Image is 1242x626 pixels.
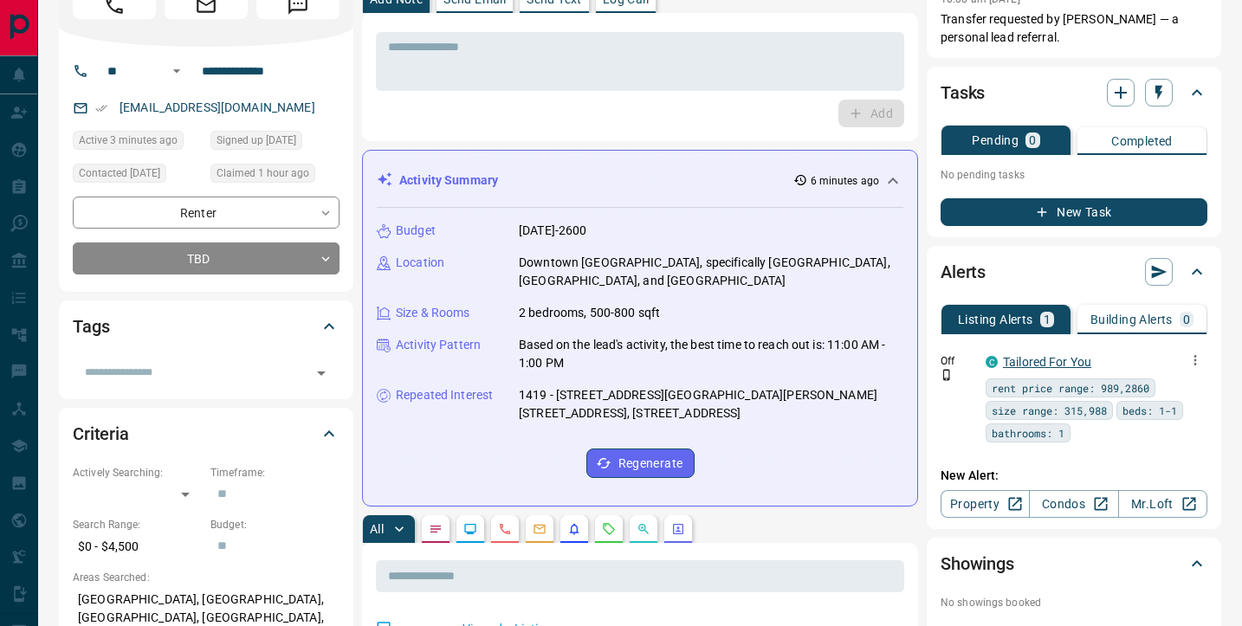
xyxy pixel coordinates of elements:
[217,165,309,182] span: Claimed 1 hour ago
[1003,355,1091,369] a: Tailored For You
[519,336,903,372] p: Based on the lead's activity, the best time to reach out is: 11:00 AM - 1:00 PM
[1118,490,1207,518] a: Mr.Loft
[429,522,443,536] svg: Notes
[941,353,975,369] p: Off
[210,164,340,188] div: Mon Aug 18 2025
[519,222,586,240] p: [DATE]-2600
[73,164,202,188] div: Fri Nov 24 2023
[941,162,1207,188] p: No pending tasks
[671,522,685,536] svg: Agent Actions
[1122,402,1177,419] span: beds: 1-1
[941,10,1207,47] p: Transfer requested by [PERSON_NAME] — a personal lead referral.
[1029,490,1118,518] a: Condos
[396,222,436,240] p: Budget
[120,100,315,114] a: [EMAIL_ADDRESS][DOMAIN_NAME]
[73,197,340,229] div: Renter
[567,522,581,536] svg: Listing Alerts
[1090,313,1173,326] p: Building Alerts
[941,72,1207,113] div: Tasks
[811,173,879,189] p: 6 minutes ago
[166,61,187,81] button: Open
[73,570,340,585] p: Areas Searched:
[210,131,340,155] div: Thu Nov 02 2023
[586,449,695,478] button: Regenerate
[941,467,1207,485] p: New Alert:
[1044,313,1051,326] p: 1
[73,413,340,455] div: Criteria
[958,313,1033,326] p: Listing Alerts
[79,132,178,149] span: Active 3 minutes ago
[1111,135,1173,147] p: Completed
[992,379,1149,397] span: rent price range: 989,2860
[941,369,953,381] svg: Push Notification Only
[370,523,384,535] p: All
[73,242,340,274] div: TBD
[533,522,547,536] svg: Emails
[941,79,985,106] h2: Tasks
[986,356,998,368] div: condos.ca
[498,522,512,536] svg: Calls
[377,165,903,197] div: Activity Summary6 minutes ago
[519,386,903,423] p: 1419 - [STREET_ADDRESS][GEOGRAPHIC_DATA][PERSON_NAME][STREET_ADDRESS], [STREET_ADDRESS]
[95,102,107,114] svg: Email Verified
[1183,313,1190,326] p: 0
[941,543,1207,584] div: Showings
[396,254,444,272] p: Location
[73,313,109,340] h2: Tags
[399,171,498,190] p: Activity Summary
[941,595,1207,610] p: No showings booked
[73,306,340,347] div: Tags
[73,517,202,532] p: Search Range:
[396,304,470,322] p: Size & Rooms
[73,532,202,561] p: $0 - $4,500
[73,420,129,448] h2: Criteria
[396,336,481,354] p: Activity Pattern
[941,490,1030,518] a: Property
[972,134,1019,146] p: Pending
[309,361,333,385] button: Open
[941,258,986,286] h2: Alerts
[637,522,650,536] svg: Opportunities
[602,522,616,536] svg: Requests
[1029,134,1036,146] p: 0
[210,465,340,481] p: Timeframe:
[941,550,1014,578] h2: Showings
[992,402,1107,419] span: size range: 315,988
[992,424,1064,442] span: bathrooms: 1
[519,304,660,322] p: 2 bedrooms, 500-800 sqft
[73,131,202,155] div: Mon Aug 18 2025
[463,522,477,536] svg: Lead Browsing Activity
[396,386,493,404] p: Repeated Interest
[941,198,1207,226] button: New Task
[941,251,1207,293] div: Alerts
[79,165,160,182] span: Contacted [DATE]
[519,254,903,290] p: Downtown [GEOGRAPHIC_DATA], specifically [GEOGRAPHIC_DATA], [GEOGRAPHIC_DATA], and [GEOGRAPHIC_DATA]
[210,517,340,532] p: Budget:
[217,132,296,149] span: Signed up [DATE]
[73,465,202,481] p: Actively Searching:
